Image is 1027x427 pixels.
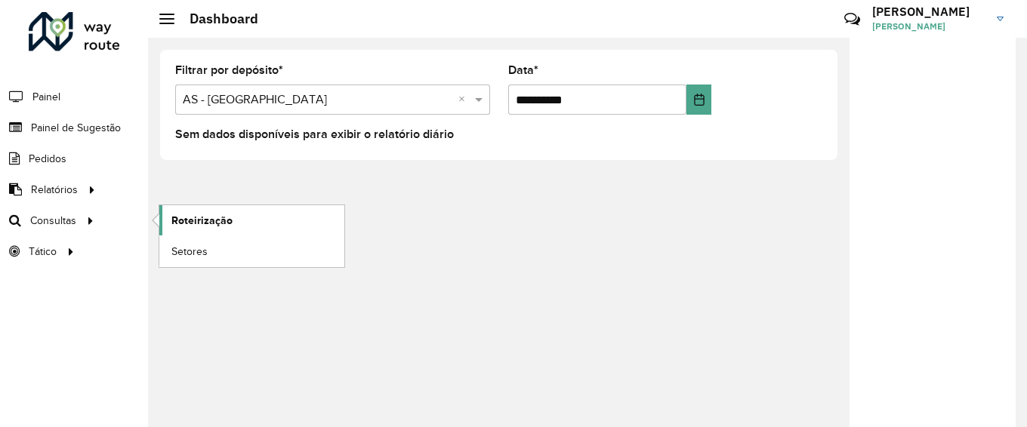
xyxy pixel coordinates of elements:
span: Roteirização [171,213,233,229]
span: Painel [32,89,60,105]
span: [PERSON_NAME] [872,20,985,33]
span: Tático [29,244,57,260]
span: Clear all [458,91,471,109]
button: Choose Date [686,84,711,115]
label: Sem dados disponíveis para exibir o relatório diário [175,125,454,143]
a: Roteirização [159,205,344,235]
a: Contato Rápido [836,3,868,35]
span: Pedidos [29,151,66,167]
h3: [PERSON_NAME] [872,5,985,19]
span: Consultas [30,213,76,229]
h2: Dashboard [174,11,258,27]
label: Filtrar por depósito [175,61,283,79]
span: Painel de Sugestão [31,120,121,136]
span: Relatórios [31,182,78,198]
a: Setores [159,236,344,266]
span: Setores [171,244,208,260]
label: Data [508,61,538,79]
